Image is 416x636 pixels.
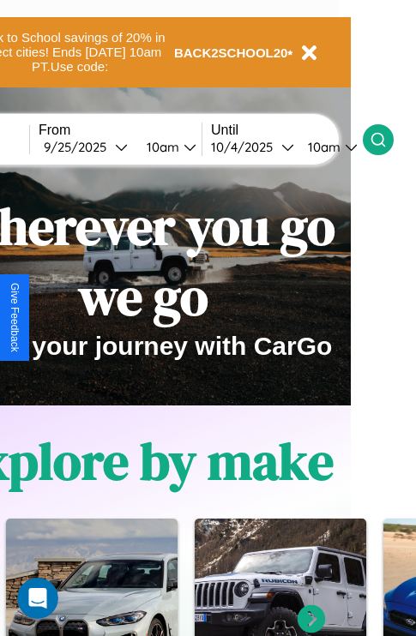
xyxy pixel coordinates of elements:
div: 10am [138,139,184,155]
button: 10am [133,138,202,156]
iframe: Intercom live chat [17,578,58,619]
button: 9/25/2025 [39,138,133,156]
div: 10am [299,139,345,155]
label: From [39,123,202,138]
label: Until [211,123,363,138]
b: BACK2SCHOOL20 [174,45,288,60]
div: Give Feedback [9,283,21,352]
div: 9 / 25 / 2025 [44,139,115,155]
button: 10am [294,138,363,156]
div: 10 / 4 / 2025 [211,139,281,155]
